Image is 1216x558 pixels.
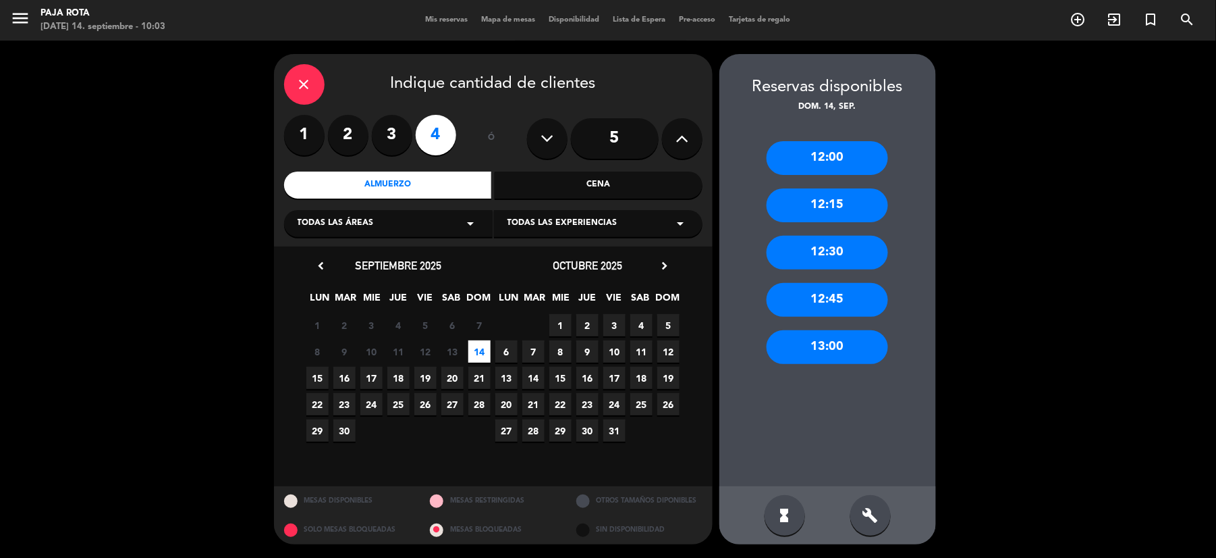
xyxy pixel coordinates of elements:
span: 19 [414,367,437,389]
span: 21 [468,367,491,389]
div: [DATE] 14. septiembre - 10:03 [40,20,165,34]
i: search [1180,11,1196,28]
i: chevron_left [314,259,329,273]
span: 12 [414,340,437,363]
span: 10 [360,340,383,363]
span: 21 [522,393,545,415]
div: MESAS RESTRINGIDAS [420,486,566,515]
span: 13 [441,340,464,363]
span: Tarjetas de regalo [723,16,798,24]
span: 3 [603,314,626,336]
i: menu [10,8,30,28]
span: Mapa de mesas [475,16,543,24]
span: Todas las áreas [298,217,374,230]
div: 12:45 [767,283,888,317]
span: 1 [549,314,572,336]
span: 13 [495,367,518,389]
span: DOM [655,290,678,312]
div: 12:00 [767,141,888,175]
div: dom. 14, sep. [719,101,936,114]
span: 20 [495,393,518,415]
span: MAR [335,290,357,312]
span: JUE [387,290,410,312]
span: 18 [630,367,653,389]
span: 25 [630,393,653,415]
span: JUE [576,290,599,312]
span: Disponibilidad [543,16,607,24]
div: 12:15 [767,188,888,222]
span: 7 [468,314,491,336]
span: 30 [333,420,356,442]
i: arrow_drop_down [673,215,689,232]
span: VIE [414,290,436,312]
span: 6 [441,314,464,336]
span: 27 [495,420,518,442]
span: 5 [414,314,437,336]
i: chevron_right [658,259,672,273]
span: SAB [440,290,462,312]
div: Almuerzo [284,172,492,199]
i: add_circle_outline [1070,11,1086,28]
i: exit_to_app [1107,11,1123,28]
span: 27 [441,393,464,415]
span: 2 [333,314,356,336]
label: 2 [328,115,368,155]
span: 15 [549,367,572,389]
label: 3 [372,115,412,155]
span: 6 [495,340,518,363]
span: 4 [630,314,653,336]
span: 17 [360,367,383,389]
span: 17 [603,367,626,389]
span: VIE [603,290,625,312]
div: ó [470,115,514,162]
label: 1 [284,115,325,155]
span: 29 [306,420,329,442]
span: 22 [549,393,572,415]
div: MESAS BLOQUEADAS [420,515,566,544]
span: 9 [333,340,356,363]
span: 26 [657,393,680,415]
span: MIE [550,290,572,312]
div: SOLO MESAS BLOQUEADAS [274,515,420,544]
span: 10 [603,340,626,363]
div: 12:30 [767,236,888,270]
span: 9 [576,340,599,363]
span: 2 [576,314,599,336]
span: 12 [657,340,680,363]
span: 18 [387,367,410,389]
span: 8 [306,340,329,363]
i: hourglass_full [777,507,793,524]
div: Reservas disponibles [719,74,936,101]
span: 1 [306,314,329,336]
span: 16 [576,367,599,389]
span: 22 [306,393,329,415]
span: 11 [387,340,410,363]
span: 20 [441,367,464,389]
span: 16 [333,367,356,389]
span: 23 [333,393,356,415]
i: close [296,76,312,93]
span: 26 [414,393,437,415]
div: Cena [495,172,702,199]
span: SAB [629,290,651,312]
i: build [862,507,879,524]
span: 30 [576,420,599,442]
span: 28 [468,393,491,415]
div: 13:00 [767,330,888,364]
span: 11 [630,340,653,363]
i: arrow_drop_down [463,215,479,232]
span: 19 [657,367,680,389]
span: septiembre 2025 [356,259,442,272]
label: 4 [416,115,456,155]
span: 23 [576,393,599,415]
span: MIE [361,290,383,312]
span: LUN [497,290,520,312]
div: SIN DISPONIBILIDAD [566,515,713,544]
span: 14 [468,340,491,363]
div: MESAS DISPONIBLES [274,486,420,515]
span: Todas las experiencias [507,217,617,230]
span: 31 [603,420,626,442]
span: 25 [387,393,410,415]
span: Lista de Espera [607,16,673,24]
span: 8 [549,340,572,363]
